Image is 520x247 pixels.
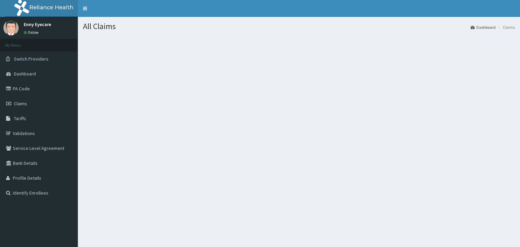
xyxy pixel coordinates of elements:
[14,115,26,121] span: Tariffs
[14,100,27,107] span: Claims
[24,22,51,27] p: Enny Eyecare
[83,22,515,31] h1: All Claims
[24,30,40,35] a: Online
[3,20,19,36] img: User Image
[471,24,496,30] a: Dashboard
[496,24,515,30] li: Claims
[14,71,36,77] span: Dashboard
[14,56,48,62] span: Switch Providers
